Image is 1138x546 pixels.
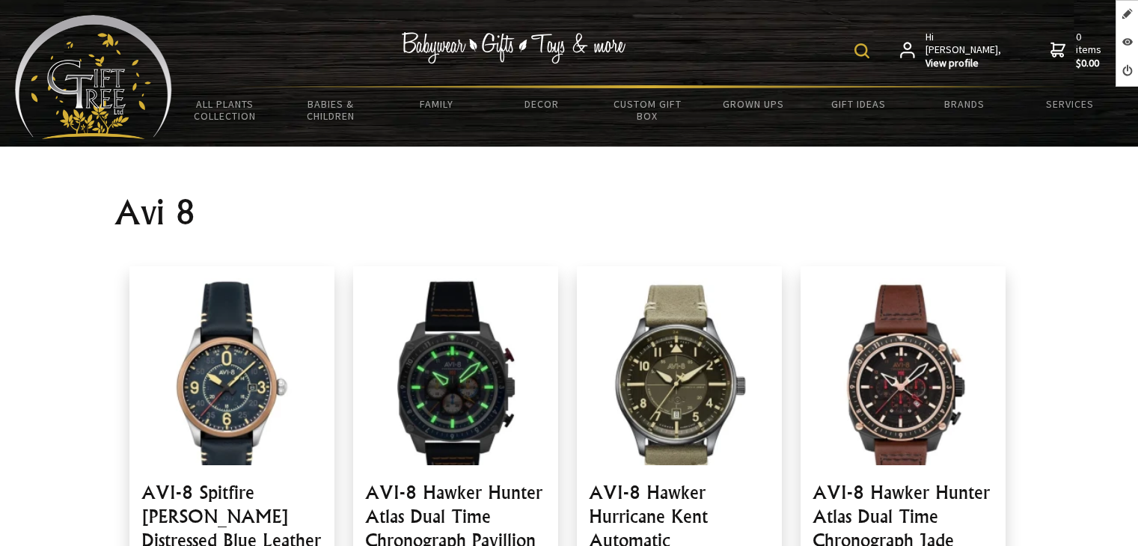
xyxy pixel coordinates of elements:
img: product search [854,43,869,58]
img: Babyware - Gifts - Toys and more... [15,15,172,139]
span: 0 items [1076,30,1104,70]
span: Hi [PERSON_NAME], [926,31,1003,70]
a: Custom Gift Box [595,88,700,132]
a: Services [1018,88,1123,120]
a: Grown Ups [700,88,806,120]
a: Decor [489,88,595,120]
strong: $0.00 [1076,57,1104,70]
a: Hi [PERSON_NAME],View profile [900,31,1003,70]
a: Gift Ideas [806,88,911,120]
a: Babies & Children [278,88,383,132]
img: Babywear - Gifts - Toys & more [401,32,625,64]
strong: View profile [926,57,1003,70]
h1: Avi 8 [114,194,1024,230]
a: Family [383,88,489,120]
a: All Plants Collection [172,88,278,132]
a: Brands [912,88,1018,120]
a: 0 items$0.00 [1050,31,1104,70]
